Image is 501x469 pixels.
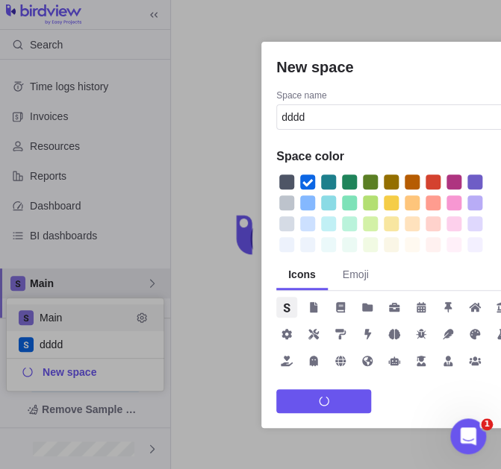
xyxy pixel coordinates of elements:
span: Icons [288,267,316,282]
iframe: Intercom live chat [450,418,486,454]
span: Emoji [343,267,369,282]
span: 1 [481,418,493,430]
